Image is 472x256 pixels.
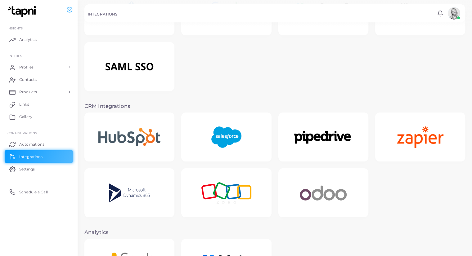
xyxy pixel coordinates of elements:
[90,50,169,83] img: SAML
[19,154,43,160] span: Integrations
[19,89,37,95] span: Products
[19,166,35,172] span: Settings
[5,186,73,198] a: Schedule a Call
[84,103,465,109] h3: CRM Integrations
[19,77,37,82] span: Contacts
[5,98,73,111] a: Links
[7,26,23,30] span: INSIGHTS
[448,7,460,20] img: avatar
[5,111,73,123] a: Gallery
[19,64,34,70] span: Profiles
[202,118,250,157] img: Salesforce
[88,12,117,16] h5: INTEGRATIONS
[19,102,29,107] span: Links
[5,86,73,98] a: Products
[7,131,37,135] span: Configurations
[19,114,32,120] span: Gallery
[5,73,73,86] a: Contacts
[100,174,159,212] img: Microsoft Dynamics
[446,7,462,20] a: avatar
[5,150,73,163] a: Integrations
[5,163,73,175] a: Settings
[283,120,363,154] img: Pipedrive
[5,33,73,46] a: Analytics
[291,174,355,212] img: Odoo
[6,6,40,17] img: logo
[90,119,169,155] img: Hubspot
[19,37,37,42] span: Analytics
[84,229,465,236] h3: Analytics
[5,138,73,150] a: Automations
[19,142,44,147] span: Automations
[193,174,260,212] img: Zoho
[5,61,73,73] a: Profiles
[19,189,48,195] span: Schedule a Call
[388,118,452,157] img: Zapier
[7,54,22,58] span: ENTITIES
